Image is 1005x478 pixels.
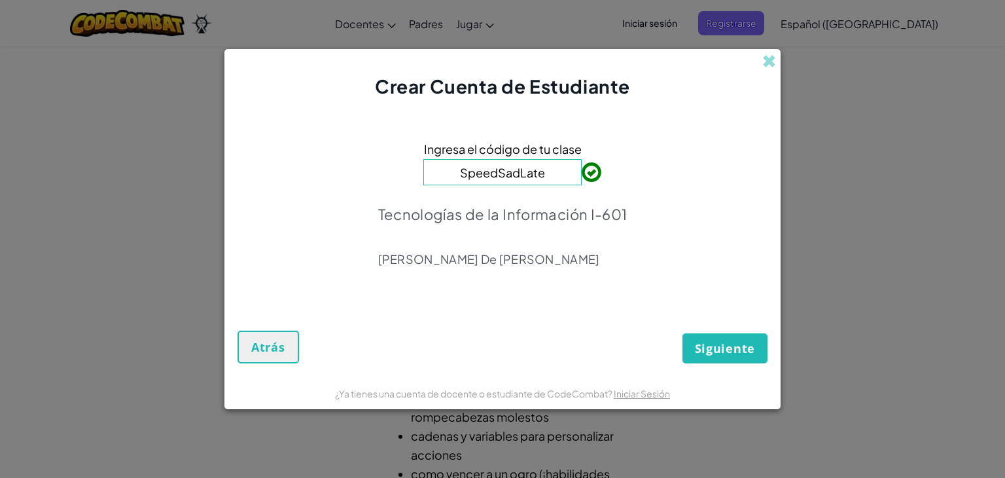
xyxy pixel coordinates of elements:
[335,388,614,399] span: ¿Ya tienes una cuenta de docente o estudiante de CodeCombat?
[251,339,285,355] span: Atrás
[614,388,670,399] a: Iniciar Sesión
[695,340,755,356] span: Siguiente
[375,75,630,98] span: Crear Cuenta de Estudiante
[682,333,767,363] button: Siguiente
[378,251,627,267] p: [PERSON_NAME] De [PERSON_NAME]
[378,205,627,223] p: Tecnologías de la Información I-601
[238,331,299,363] button: Atrás
[424,139,582,158] span: Ingresa el código de tu clase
